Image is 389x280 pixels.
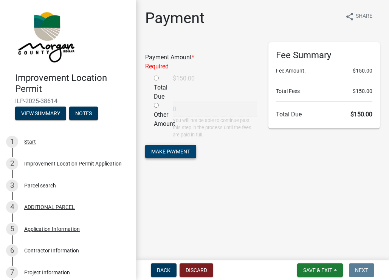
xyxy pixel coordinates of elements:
[356,12,372,21] span: Share
[339,9,378,24] button: shareShare
[6,179,18,192] div: 3
[276,87,373,95] li: Total Fees
[6,136,18,148] div: 1
[145,145,196,158] button: Make Payment
[24,204,75,210] div: ADDITIONAL PARCEL
[24,248,79,253] div: Contractor Information
[353,87,372,95] span: $150.00
[355,267,368,273] span: Next
[6,158,18,170] div: 2
[349,263,374,277] button: Next
[353,67,372,75] span: $150.00
[6,201,18,213] div: 4
[297,263,343,277] button: Save & Exit
[69,107,98,120] button: Notes
[139,53,263,71] div: Payment Amount
[6,266,18,278] div: 7
[15,73,130,94] h4: Improvement Location Permit
[15,97,121,105] span: ILP-2025-38614
[276,111,373,118] h6: Total Due
[24,270,70,275] div: Project Information
[24,161,122,166] div: Improvement Location Permit Application
[180,263,213,277] button: Discard
[148,101,167,139] div: Other Amount
[24,139,36,144] div: Start
[145,62,257,71] div: Required
[15,111,66,117] wm-modal-confirm: Summary
[350,111,372,118] span: $150.00
[276,67,373,75] li: Fee Amount:
[151,148,190,154] span: Make Payment
[6,223,18,235] div: 5
[6,244,18,257] div: 6
[69,111,98,117] wm-modal-confirm: Notes
[15,107,66,120] button: View Summary
[345,12,354,21] i: share
[303,267,332,273] span: Save & Exit
[151,263,177,277] button: Back
[145,9,205,27] h1: Payment
[24,183,56,188] div: Parcel search
[148,74,167,101] div: Total Due
[157,267,170,273] span: Back
[15,8,76,65] img: Morgan County, Indiana
[24,226,80,232] div: Application Information
[276,50,373,61] h6: Fee Summary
